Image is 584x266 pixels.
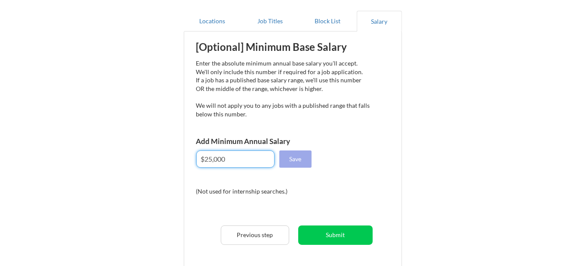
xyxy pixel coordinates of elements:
[196,187,313,196] div: (Not used for internship searches.)
[279,150,312,168] button: Save
[298,225,373,245] button: Submit
[196,59,371,118] div: Enter the absolute minimum annual base salary you'll accept. We'll only include this number if re...
[299,11,357,31] button: Block List
[196,150,275,168] input: E.g. $100,000
[241,11,299,31] button: Job Titles
[184,11,241,31] button: Locations
[196,138,331,145] div: Add Minimum Annual Salary
[196,42,371,52] div: [Optional] Minimum Base Salary
[221,225,289,245] button: Previous step
[357,11,402,31] button: Salary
